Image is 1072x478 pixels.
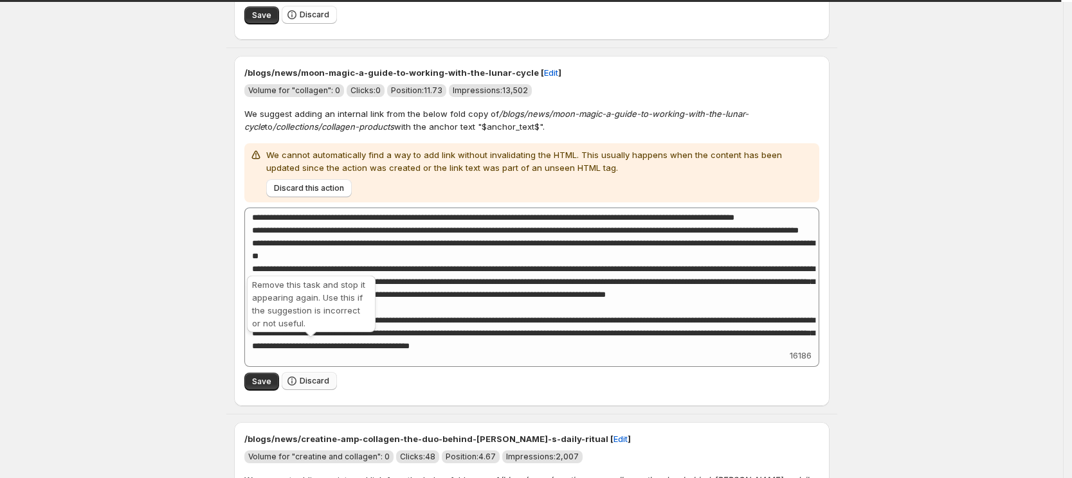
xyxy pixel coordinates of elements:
[244,6,279,24] button: Save
[350,85,381,95] span: Clicks: 0
[266,179,352,197] button: Discard this action
[300,10,329,20] span: Discard
[536,62,566,83] button: Edit
[544,66,558,79] span: Edit
[613,432,628,445] span: Edit
[453,85,528,95] span: Impressions: 13,502
[244,107,819,133] p: We suggest adding an internal link from the below fold copy of to with the anchor text "$anchor_t...
[248,85,340,95] span: Volume for "collagen": 0
[274,183,344,193] span: Discard this action
[244,432,819,445] p: /blogs/news/creatine-amp-collagen-the-duo-behind-[PERSON_NAME]-s-daily-ritual [ ]
[506,452,579,461] span: Impressions: 2,007
[606,429,635,449] button: Edit
[446,452,496,461] span: Position: 4.67
[252,10,271,21] span: Save
[252,376,271,387] span: Save
[282,372,337,390] button: Discard
[248,452,390,461] span: Volume for "creatine and collagen": 0
[391,85,442,95] span: Position: 11.73
[273,121,394,132] em: /collections/collagen-products
[282,6,337,24] button: Discard
[244,66,819,79] p: /blogs/news/moon-magic-a-guide-to-working-with-the-lunar-cycle [ ]
[244,373,279,391] button: Save
[300,376,329,386] span: Discard
[400,452,435,461] span: Clicks: 48
[244,109,749,132] em: /blogs/news/moon-magic-a-guide-to-working-with-the-lunar-cycle
[266,148,814,174] p: We cannot automatically find a way to add link without invalidating the HTML. This usually happen...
